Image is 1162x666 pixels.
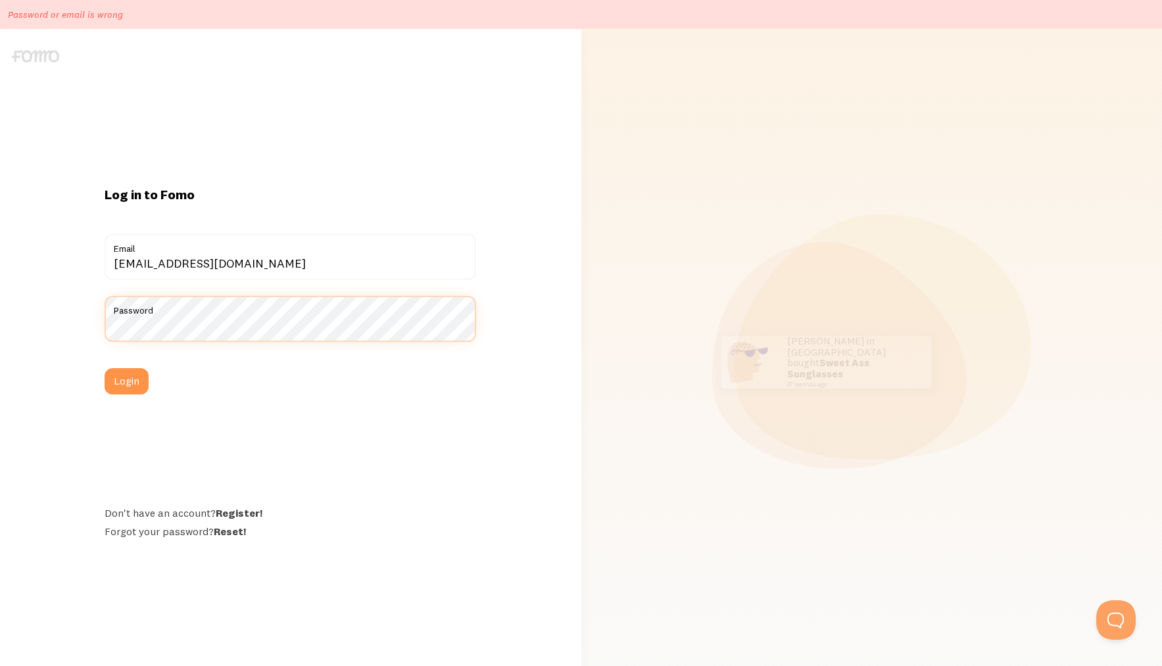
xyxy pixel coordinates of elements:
[12,50,59,62] img: fomo-logo-gray-b99e0e8ada9f9040e2984d0d95b3b12da0074ffd48d1e5cb62ac37fc77b0b268.svg
[105,525,476,538] div: Forgot your password?
[105,234,476,256] label: Email
[216,506,262,519] a: Register!
[105,296,476,318] label: Password
[105,368,149,394] button: Login
[8,8,123,21] p: Password or email is wrong
[105,186,476,203] h1: Log in to Fomo
[214,525,246,538] a: Reset!
[1096,600,1136,640] iframe: Help Scout Beacon - Open
[105,506,476,519] div: Don't have an account?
